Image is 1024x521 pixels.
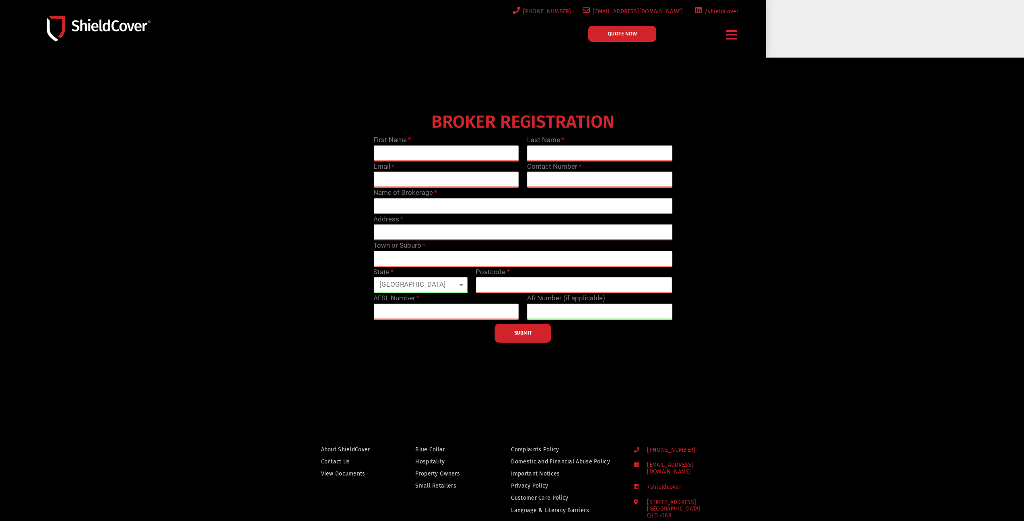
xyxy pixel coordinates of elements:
span: Complaints Policy [511,445,559,455]
span: About ShieldCover [321,445,370,455]
a: Customer Care Policy [511,493,618,503]
a: [PHONE_NUMBER] [634,447,732,454]
a: /shieldcover [634,484,732,491]
label: Contact Number [527,161,581,172]
span: [PHONE_NUMBER] [641,447,695,454]
span: Property Owners [415,469,460,479]
a: About ShieldCover [321,445,381,455]
span: Customer Care Policy [511,493,568,503]
label: Name of Brokerage [373,188,437,198]
a: Privacy Policy [511,481,618,491]
span: Privacy Policy [511,481,548,491]
span: Hospitality [415,457,445,467]
a: Complaints Policy [511,445,618,455]
span: Small Retailers [415,481,456,491]
a: [PHONE_NUMBER] [511,6,571,17]
label: Address [373,214,403,225]
h4: BROKER REGISTRATION [369,117,676,127]
label: AFSL Number [373,293,419,304]
span: Domestic and Financial Abuse Policy [511,457,610,467]
div: Menu Toggle [723,25,741,44]
a: Property Owners [415,469,476,479]
span: [EMAIL_ADDRESS][DOMAIN_NAME] [641,462,732,476]
span: [STREET_ADDRESS] [641,499,701,519]
a: Contact Us [321,457,381,467]
span: Blue Collar [415,445,445,455]
span: Important Notices [511,469,560,479]
div: QLD 4108 [647,513,701,519]
span: SUBMIT [514,332,532,334]
span: /shieldcover [641,484,681,491]
a: Domestic and Financial Abuse Policy [511,457,618,467]
span: Contact Us [321,457,350,467]
span: Language & Literacy Barriers [511,505,589,515]
img: Shield-Cover-Underwriting-Australia-logo-full [47,16,150,41]
label: First Name [373,135,411,145]
span: QUOTE NOW [608,31,637,36]
span: /shieldcover [702,6,739,17]
a: Important Notices [511,469,618,479]
a: View Documents [321,469,381,479]
label: Postcode [476,267,509,277]
a: QUOTE NOW [588,26,656,42]
label: Town or Suburb [373,240,425,251]
span: View Documents [321,469,365,479]
button: SUBMIT [495,324,551,343]
label: State [373,267,394,277]
label: AR Number (if applicable) [527,293,605,304]
label: Email [373,161,394,172]
a: Small Retailers [415,481,476,491]
a: Hospitality [415,457,476,467]
a: Blue Collar [415,445,476,455]
div: [GEOGRAPHIC_DATA] [647,506,701,519]
span: [PHONE_NUMBER] [520,6,571,17]
a: [EMAIL_ADDRESS][DOMAIN_NAME] [634,462,732,476]
a: Language & Literacy Barriers [511,505,618,515]
span: [EMAIL_ADDRESS][DOMAIN_NAME] [590,6,683,17]
a: /shieldcover [693,6,739,17]
a: [EMAIL_ADDRESS][DOMAIN_NAME] [581,6,683,17]
label: Last Name [527,135,564,145]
